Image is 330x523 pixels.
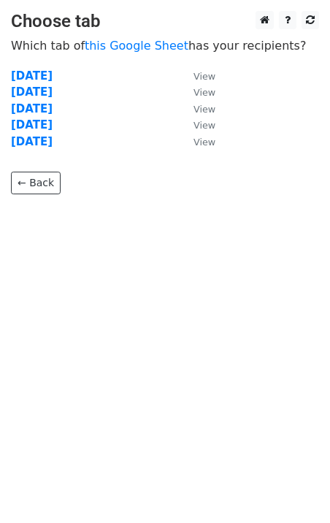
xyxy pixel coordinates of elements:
a: View [179,118,215,131]
small: View [193,104,215,115]
h3: Choose tab [11,11,319,32]
a: [DATE] [11,69,53,83]
a: [DATE] [11,102,53,115]
small: View [193,87,215,98]
a: View [179,135,215,148]
a: [DATE] [11,85,53,99]
small: View [193,71,215,82]
a: View [179,85,215,99]
p: Which tab of has your recipients? [11,38,319,53]
small: View [193,120,215,131]
small: View [193,137,215,148]
a: View [179,69,215,83]
a: ← Back [11,172,61,194]
a: this Google Sheet [85,39,188,53]
a: [DATE] [11,118,53,131]
a: View [179,102,215,115]
a: [DATE] [11,135,53,148]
